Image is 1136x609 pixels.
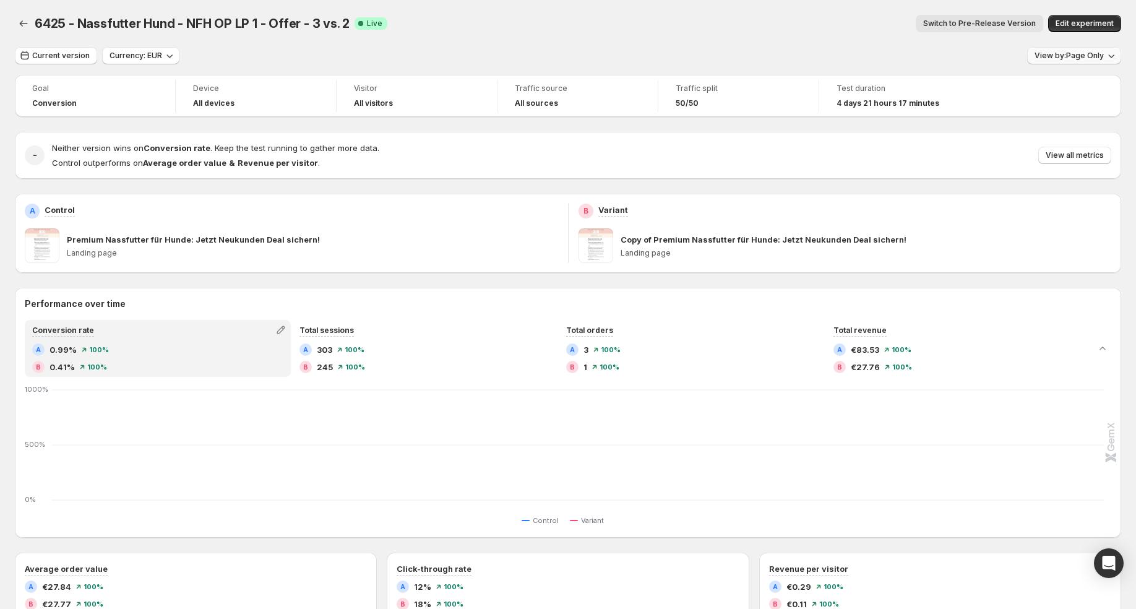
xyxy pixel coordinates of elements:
span: 100 % [89,346,109,353]
span: 0.99% [49,343,77,356]
img: Premium Nassfutter für Hunde: Jetzt Neukunden Deal sichern! [25,228,59,263]
p: Variant [598,204,628,216]
h2: B [773,600,778,608]
button: Control [522,513,564,528]
button: Current version [15,47,97,64]
span: Variant [581,516,604,525]
span: Traffic source [515,84,640,93]
h3: Average order value [25,563,108,575]
h4: All sources [515,98,558,108]
h2: A [30,206,35,216]
span: 100 % [444,600,463,608]
div: Open Intercom Messenger [1094,548,1124,578]
span: 100 % [824,583,843,590]
h2: A [303,346,308,353]
h2: A [837,346,842,353]
span: Neither version wins on . Keep the test running to gather more data. [52,143,379,153]
span: 6425 - Nassfutter Hund - NFH OP LP 1 - Offer - 3 vs. 2 [35,16,350,31]
span: 1 [583,361,587,373]
span: Edit experiment [1056,19,1114,28]
span: Device [193,84,319,93]
p: Landing page [67,248,558,258]
h2: A [570,346,575,353]
h4: All devices [193,98,235,108]
h2: B [303,363,308,371]
h2: A [36,346,41,353]
strong: Revenue per visitor [238,158,318,168]
span: Total revenue [833,326,887,335]
a: GoalConversion [32,82,158,110]
h2: B [36,363,41,371]
h2: Performance over time [25,298,1111,310]
span: Total sessions [299,326,354,335]
h4: All visitors [354,98,393,108]
span: View by: Page Only [1035,51,1104,61]
h2: A [773,583,778,590]
p: Copy of Premium Nassfutter für Hunde: Jetzt Neukunden Deal sichern! [621,233,906,246]
h2: B [28,600,33,608]
span: 100 % [345,346,364,353]
strong: Conversion rate [144,143,210,153]
span: 100 % [444,583,463,590]
h2: B [400,600,405,608]
h2: A [28,583,33,590]
text: 0% [25,495,36,504]
strong: Average order value [143,158,226,168]
a: Traffic sourceAll sources [515,82,640,110]
p: Landing page [621,248,1112,258]
span: 100 % [600,363,619,371]
text: 500% [25,440,45,449]
button: View all metrics [1038,147,1111,164]
span: Current version [32,51,90,61]
span: Conversion rate [32,326,94,335]
span: 12% [414,581,431,593]
button: Edit experiment [1048,15,1121,32]
text: 1000% [25,385,48,394]
h2: B [837,363,842,371]
span: 0.41% [49,361,75,373]
button: Currency: EUR [102,47,179,64]
span: 100 % [601,346,621,353]
span: 50/50 [676,98,699,108]
span: Goal [32,84,158,93]
span: 100 % [87,363,107,371]
span: Traffic split [676,84,801,93]
span: €83.53 [851,343,879,356]
span: Control [533,516,559,525]
span: Switch to Pre-Release Version [923,19,1036,28]
span: 3 [583,343,588,356]
span: Visitor [354,84,480,93]
h3: Revenue per visitor [769,563,848,575]
h2: A [400,583,405,590]
span: 100 % [84,600,103,608]
button: View by:Page Only [1027,47,1121,64]
span: €27.76 [851,361,880,373]
a: Test duration4 days 21 hours 17 minutes [837,82,963,110]
a: Traffic split50/50 [676,82,801,110]
span: Test duration [837,84,963,93]
span: 100 % [892,346,911,353]
a: VisitorAll visitors [354,82,480,110]
span: 245 [317,361,333,373]
span: 100 % [84,583,103,590]
h2: - [33,149,37,162]
button: Switch to Pre-Release Version [916,15,1043,32]
button: Variant [570,513,609,528]
h3: Click-through rate [397,563,471,575]
span: Currency: EUR [110,51,162,61]
h2: B [583,206,588,216]
span: 303 [317,343,332,356]
span: Total orders [566,326,613,335]
button: Collapse chart [1094,340,1111,357]
span: 100 % [819,600,839,608]
span: Live [367,19,382,28]
a: DeviceAll devices [193,82,319,110]
span: 4 days 21 hours 17 minutes [837,98,939,108]
span: 100 % [345,363,365,371]
p: Premium Nassfutter für Hunde: Jetzt Neukunden Deal sichern! [67,233,320,246]
strong: & [229,158,235,168]
span: €0.29 [786,581,811,593]
span: Control outperforms on . [52,158,320,168]
span: View all metrics [1046,150,1104,160]
span: €27.84 [42,581,71,593]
